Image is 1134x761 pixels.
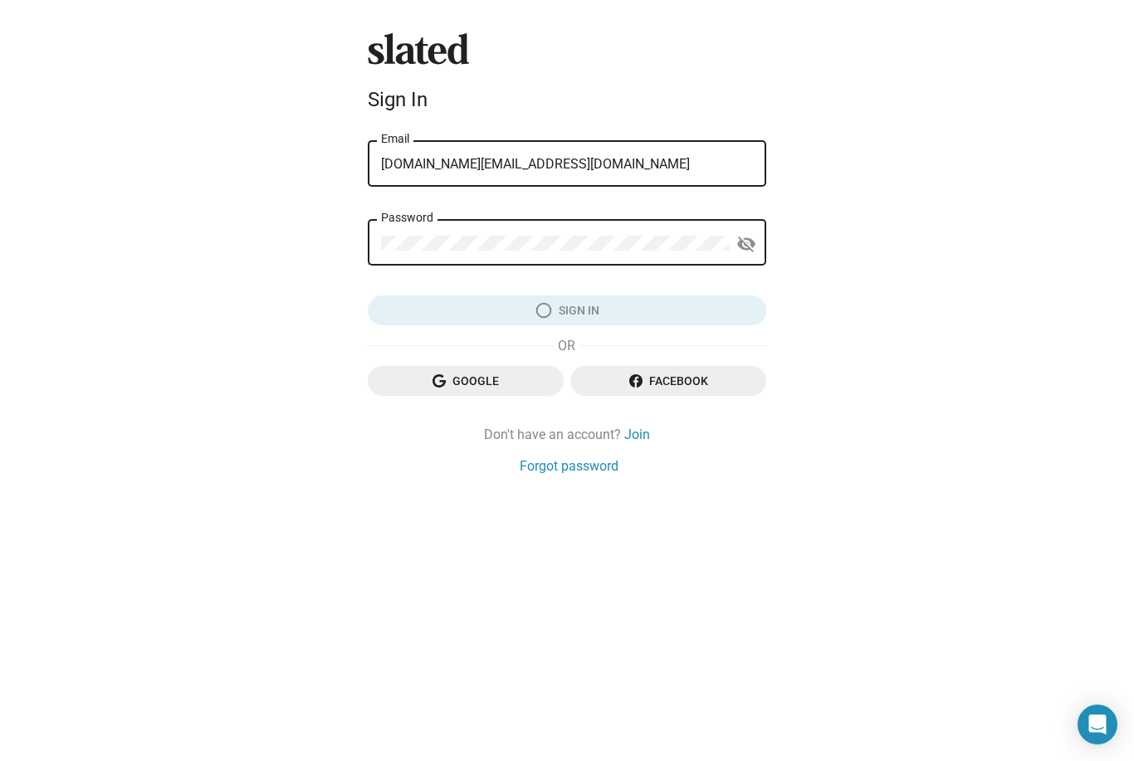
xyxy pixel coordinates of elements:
button: Show password [730,227,763,261]
span: Google [381,366,550,396]
button: Facebook [570,366,766,396]
a: Forgot password [520,457,618,475]
button: Sign in [368,295,766,325]
div: Don't have an account? [368,426,766,443]
span: Facebook [584,366,753,396]
span: Sign in [381,295,753,325]
mat-icon: visibility_off [736,232,756,257]
div: Open Intercom Messenger [1078,705,1117,744]
button: Google [368,366,564,396]
sl-branding: Sign In [368,33,766,118]
a: Join [624,426,650,443]
div: Sign In [368,88,766,111]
